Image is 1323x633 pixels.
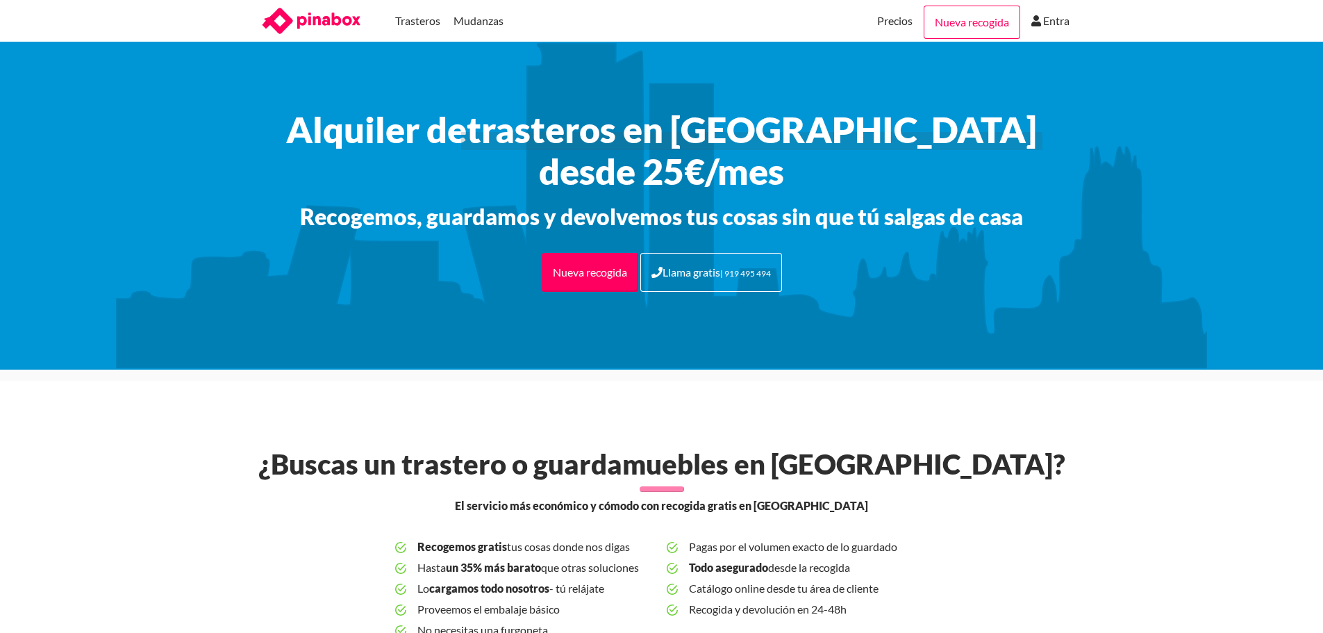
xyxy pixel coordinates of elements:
[417,540,507,553] b: Recogemos gratis
[251,447,1073,481] h2: ¿Buscas un trastero o guardamuebles en [GEOGRAPHIC_DATA]‎?
[689,578,927,599] span: Catálogo online desde tu área de cliente
[640,253,782,292] a: Llama gratis| 919 495 494
[245,203,1079,231] h3: Recogemos, guardamos y devolvemos tus cosas sin que tú salgas de casa
[689,536,927,557] span: Pagas por el volumen exacto de lo guardado
[417,578,656,599] span: Lo - tú relájate
[417,536,656,557] span: tus cosas donde nos digas
[455,498,868,514] span: El servicio más económico y cómodo con recogida gratis en [GEOGRAPHIC_DATA]‎
[245,108,1079,192] h1: Alquiler de desde 25€/mes
[467,108,1037,150] span: trasteros en [GEOGRAPHIC_DATA]‎
[542,253,638,292] a: Nueva recogida
[720,268,771,279] small: | 919 495 494
[417,599,656,620] span: Proveemos el embalaje básico
[446,561,541,574] b: un 35% más barato
[689,599,927,620] span: Recogida y devolución en 24-48h
[924,6,1020,39] a: Nueva recogida
[689,561,768,574] b: Todo asegurado
[417,557,656,578] span: Hasta que otras soluciones
[1254,566,1323,633] iframe: Chat Widget
[429,582,549,595] b: cargamos todo nosotros
[689,557,927,578] span: desde la recogida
